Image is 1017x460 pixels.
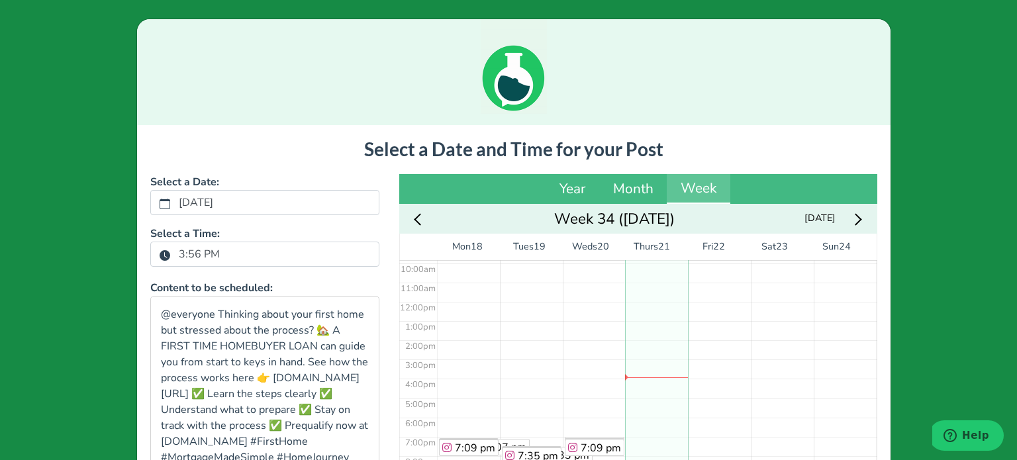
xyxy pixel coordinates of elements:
span: 1:00pm [405,321,436,333]
span: Sun [822,240,839,254]
span: Mon [452,240,471,254]
span: 3:00pm [405,359,436,371]
span: Sat [761,240,776,254]
span: 23 [776,240,788,254]
span: Fri [702,240,713,254]
span: 5:00pm [405,398,436,410]
b: Select a Date: [150,175,219,189]
div: 15:56 [625,377,688,378]
button: calendar [159,195,171,212]
span: 4:00pm [405,379,436,391]
span: 2:00pm [405,340,436,352]
button: Today [797,210,844,228]
span: 7:07 pm [486,440,526,455]
span: 11:00am [401,283,436,295]
div: Calendar views navigation [399,174,877,205]
button: clock fill [159,246,171,263]
span: [DATE] [800,210,840,227]
label: [DATE] [171,191,221,214]
span: 7:09 pm [455,441,495,455]
button: Week view [667,174,730,205]
p: Content to be scheduled: [150,280,379,296]
span: Weds [572,240,597,254]
button: Year view [546,174,599,205]
span: 6:00pm [405,418,436,430]
span: 7:09 pm [581,441,621,455]
span: 10:00am [401,263,436,275]
label: 3:56 PM [171,243,228,265]
button: Go to month view [550,208,679,229]
b: Select a Time: [150,226,220,241]
span: Thurs [634,240,658,254]
h3: Select a Date and Time for your Post [150,138,877,161]
button: Previous week [408,208,432,229]
span: 19 [534,240,546,254]
svg: calendar [160,199,170,209]
span: Tues [513,240,534,254]
button: Next week [844,208,868,229]
span: 22 [713,240,725,254]
span: 12:00pm [400,302,436,314]
span: 24 [839,240,851,254]
span: 21 [658,240,670,254]
button: Month view [599,174,667,205]
span: 20 [597,240,609,254]
span: 18 [471,240,483,254]
span: 7:00pm [405,437,436,449]
svg: clock fill [160,250,170,261]
iframe: Opens a widget where you can find more information [932,420,1004,453]
img: loading_green.c7b22621.gif [481,19,547,114]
